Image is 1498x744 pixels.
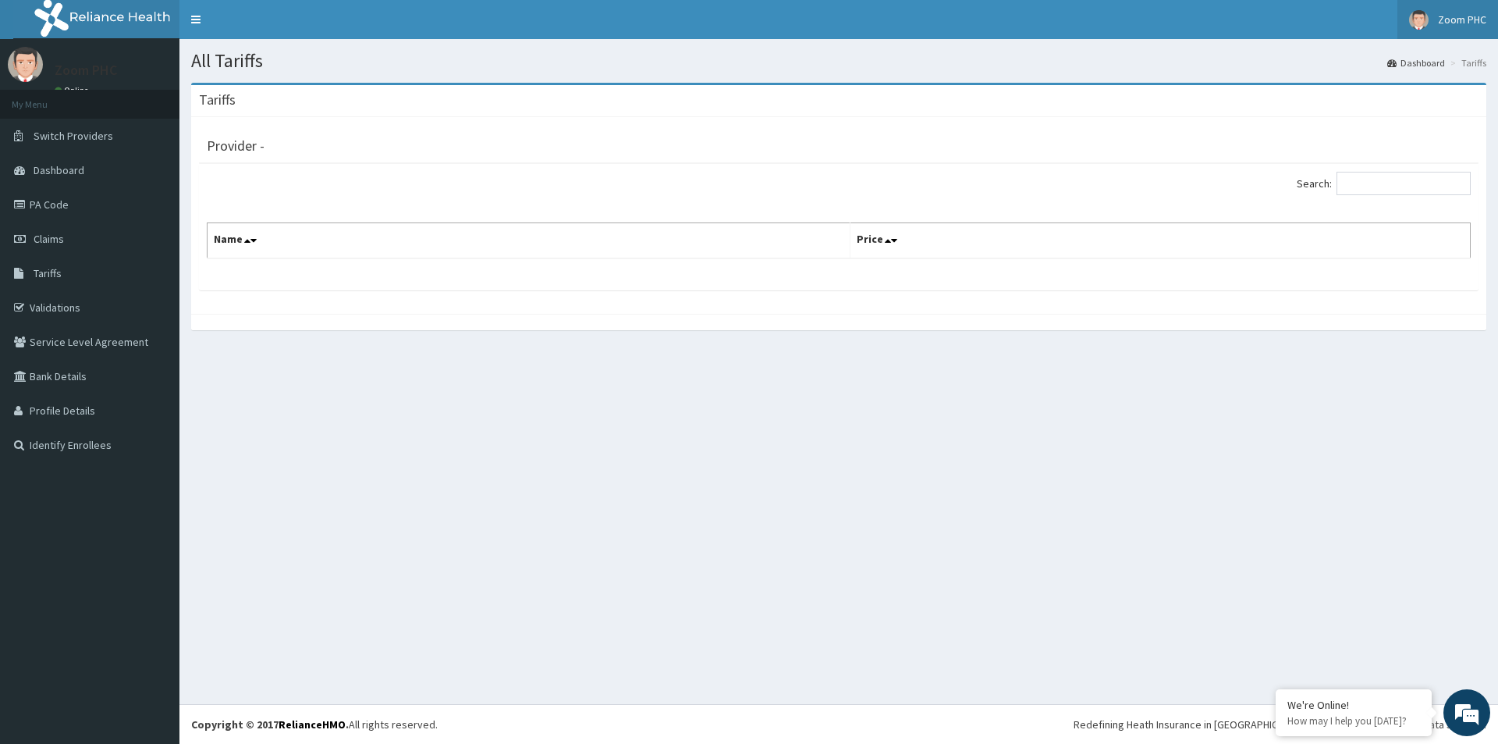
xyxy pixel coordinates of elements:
span: Switch Providers [34,129,113,143]
textarea: Type your message and hit 'Enter' [8,426,297,481]
h3: Tariffs [199,93,236,107]
img: User Image [8,47,43,82]
th: Name [208,223,850,259]
li: Tariffs [1447,56,1486,69]
span: Tariffs [34,266,62,280]
div: Minimize live chat window [256,8,293,45]
p: How may I help you today? [1287,714,1420,728]
div: We're Online! [1287,698,1420,712]
label: Search: [1297,172,1471,195]
div: Redefining Heath Insurance in [GEOGRAPHIC_DATA] using Telemedicine and Data Science! [1074,717,1486,732]
a: Dashboard [1387,56,1445,69]
h3: Provider - [207,139,264,153]
p: Zoom PHC [55,63,117,77]
footer: All rights reserved. [179,704,1498,744]
span: Zoom PHC [1438,12,1486,27]
div: Chat with us now [81,87,262,108]
input: Search: [1336,172,1471,195]
span: Dashboard [34,163,84,177]
a: Online [55,85,92,96]
h1: All Tariffs [191,51,1486,71]
span: We're online! [91,197,215,354]
th: Price [850,223,1471,259]
strong: Copyright © 2017 . [191,717,349,732]
img: d_794563401_company_1708531726252_794563401 [29,78,63,117]
span: Claims [34,232,64,246]
img: User Image [1409,10,1429,30]
a: RelianceHMO [279,717,346,732]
